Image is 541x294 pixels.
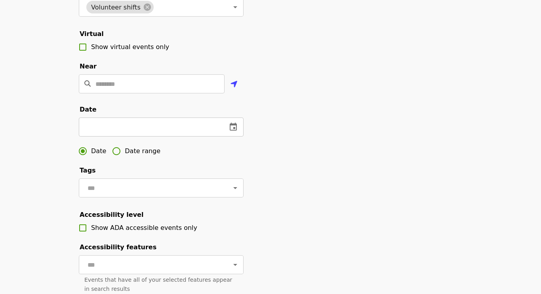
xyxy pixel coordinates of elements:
[224,118,243,137] button: change date
[91,224,197,231] span: Show ADA accessible events only
[86,4,145,11] span: Volunteer shifts
[95,74,225,93] input: Location
[80,167,96,174] span: Tags
[125,146,160,156] span: Date range
[225,75,244,94] button: Use my location
[80,211,143,218] span: Accessibility level
[80,106,97,113] span: Date
[84,277,232,292] span: Events that have all of your selected features appear in search results
[230,2,241,13] button: Open
[80,243,156,251] span: Accessibility features
[230,80,238,89] i: location-arrow icon
[91,146,106,156] span: Date
[230,182,241,193] button: Open
[230,259,241,270] button: Open
[84,80,91,87] i: search icon
[86,1,154,13] div: Volunteer shifts
[80,30,104,38] span: Virtual
[91,43,169,51] span: Show virtual events only
[80,63,97,70] span: Near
